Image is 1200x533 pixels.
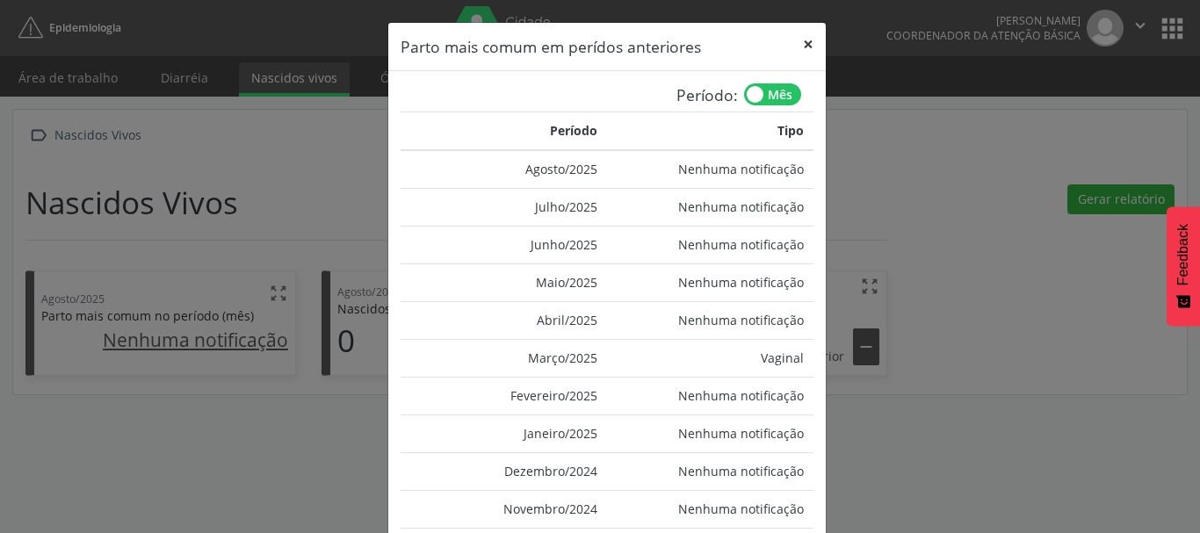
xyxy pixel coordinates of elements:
[607,263,813,301] td: Nenhuma notificação
[607,490,813,528] td: Nenhuma notificação
[409,121,597,140] div: Período
[401,377,607,414] td: Fevereiro/2025
[607,339,813,377] td: Vaginal
[607,188,813,226] td: Nenhuma notificação
[607,452,813,490] td: Nenhuma notificação
[607,377,813,414] td: Nenhuma notificação
[607,414,813,452] td: Nenhuma notificação
[676,83,744,112] span: Período:
[1167,206,1200,326] button: Feedback - Mostrar pesquisa
[401,452,607,490] td: Dezembro/2024
[401,263,607,301] td: Maio/2025
[401,490,607,528] td: Novembro/2024
[607,301,813,339] td: Nenhuma notificação
[401,414,607,452] td: Janeiro/2025
[401,35,701,58] h5: Parto mais comum em perídos anteriores
[401,188,607,226] td: Julho/2025
[1175,224,1191,285] span: Feedback
[768,83,792,105] span: Mês
[791,23,826,66] button: Close
[616,121,804,140] div: Tipo
[607,150,813,189] td: Nenhuma notificação
[401,150,607,189] td: Agosto/2025
[401,339,607,377] td: Março/2025
[401,301,607,339] td: Abril/2025
[607,226,813,263] td: Nenhuma notificação
[401,226,607,263] td: Junho/2025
